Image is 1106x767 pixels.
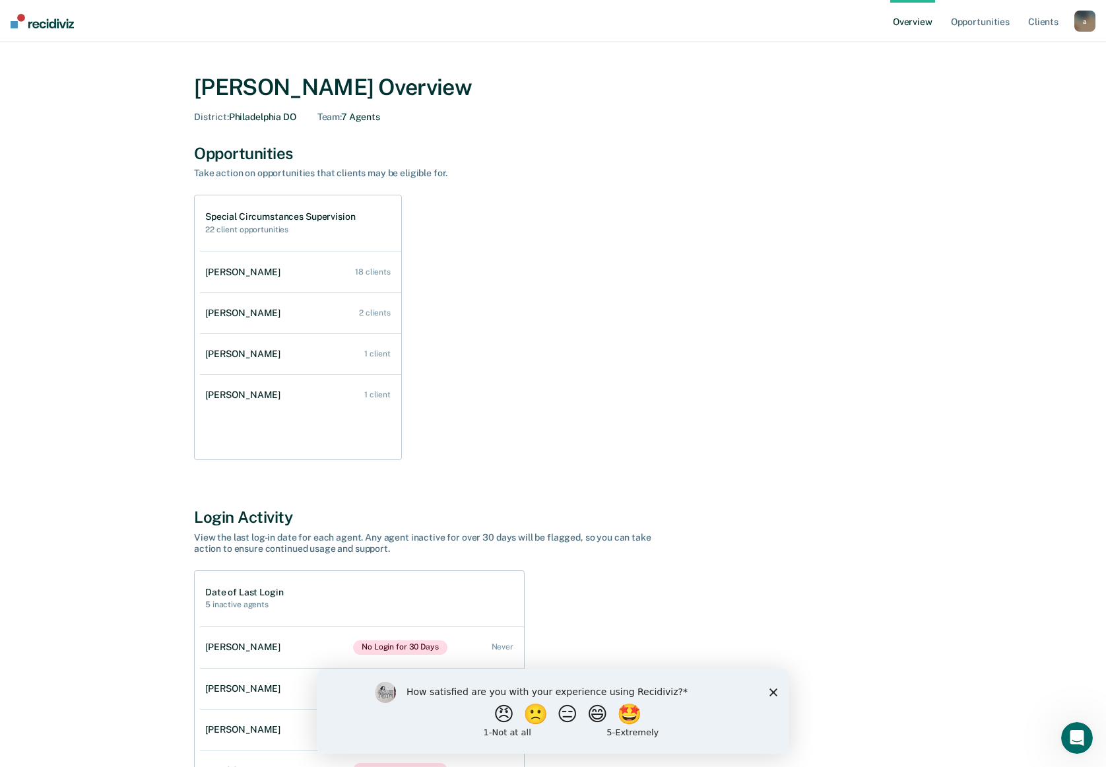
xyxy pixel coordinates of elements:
div: [PERSON_NAME] [205,683,286,694]
a: [PERSON_NAME] 1 client [200,376,401,414]
h2: 5 inactive agents [205,600,283,609]
div: [PERSON_NAME] [205,267,286,278]
div: 7 Agents [317,112,380,123]
span: No Login for 30 Days [353,640,447,655]
a: [PERSON_NAME] 18 clients [200,253,401,291]
div: Take action on opportunities that clients may be eligible for. [194,168,656,179]
div: 2 clients [359,308,391,317]
div: Login Activity [194,508,912,527]
h2: 22 client opportunities [205,225,355,234]
div: [PERSON_NAME] Overview [194,74,912,101]
a: [PERSON_NAME]No Login for 30 Days [DATE] [200,709,524,750]
span: District : [194,112,229,122]
div: [PERSON_NAME] [205,724,286,735]
div: 1 client [364,349,391,358]
a: [PERSON_NAME] 2 clients [200,294,401,332]
div: 1 client [364,390,391,399]
span: Team : [317,112,341,122]
div: [PERSON_NAME] [205,642,286,653]
div: [PERSON_NAME] [205,389,286,401]
h1: Date of Last Login [205,587,283,598]
div: View the last log-in date for each agent. Any agent inactive for over 30 days will be flagged, so... [194,532,656,554]
div: [PERSON_NAME] [205,349,286,360]
div: Philadelphia DO [194,112,296,123]
div: Never [492,642,513,651]
div: 18 clients [355,267,391,277]
iframe: Intercom live chat [1061,722,1093,754]
a: [PERSON_NAME] 1 client [200,335,401,373]
div: Opportunities [194,144,912,163]
img: Recidiviz [11,14,74,28]
button: a [1074,11,1095,32]
h1: Special Circumstances Supervision [205,211,355,222]
a: [PERSON_NAME]No Login for 30 Days Never [200,627,524,668]
a: [PERSON_NAME]No Login for 30 Days [DATE] [200,668,524,709]
iframe: Survey by Kim from Recidiviz [317,669,789,754]
div: [PERSON_NAME] [205,308,286,319]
